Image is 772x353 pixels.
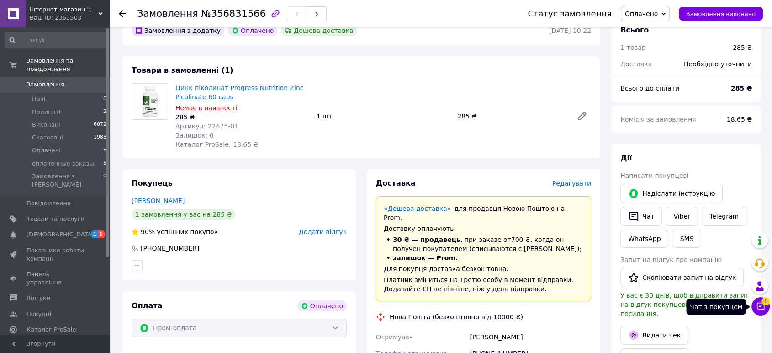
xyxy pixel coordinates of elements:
div: Доставку оплачують: [384,224,583,233]
span: 1 [91,230,98,238]
button: Скопіювати запит на відгук [620,268,744,287]
button: Надіслати інструкцію [620,184,723,203]
span: Оплата [132,301,162,310]
span: Замовлення виконано [686,11,756,17]
li: , при заказе от 700 ₴ , когда он получен покупателем (списываются с [PERSON_NAME]); [384,235,583,253]
div: Платник зміниться на Третю особу в момент відправки. Додавайте ЕН не пізніше, ніж у день відправки. [384,275,583,294]
span: Показники роботи компанії [26,246,85,263]
a: Telegram [702,207,746,226]
span: Всього [620,26,649,34]
span: оплаченные заказы [32,160,94,168]
div: Повернутися назад [119,9,126,18]
span: Оплачені [32,146,61,155]
span: Дії [620,154,632,162]
span: Написати покупцеві [620,172,688,179]
span: Всього до сплати [620,85,679,92]
button: SMS [672,230,701,248]
a: [PERSON_NAME] [132,197,185,204]
span: Редагувати [552,180,591,187]
span: Панель управління [26,270,85,287]
span: Нові [32,95,45,103]
time: [DATE] 10:22 [549,27,591,34]
span: Замовлення з [PERSON_NAME] [32,172,103,189]
span: 18.65 ₴ [727,116,752,123]
span: Замовлення [26,80,64,89]
button: Видати чек [620,326,688,345]
span: Замовлення та повідомлення [26,57,110,73]
span: Доставка [376,179,416,187]
div: Нова Пошта (безкоштовно від 10000 ₴) [387,312,525,321]
div: для продавця Новою Поштою на Prom. [384,204,583,222]
span: 0 [103,172,106,189]
img: Цинк піколинат Progress Nutrition Zinc Picolinate 60 caps [132,84,168,119]
span: Інтернет-магазин "Beast" [30,5,98,14]
div: 285 ₴ [733,43,752,52]
a: WhatsApp [620,230,668,248]
span: 30 ₴ — продавець [393,236,460,243]
div: Дешева доставка [281,25,357,36]
span: №356831566 [201,8,266,19]
span: Покупці [26,310,51,318]
span: 6072 [94,121,106,129]
span: 0 [103,95,106,103]
span: Прийняті [32,108,60,116]
div: 285 ₴ [454,110,569,123]
span: Оплачено [625,10,658,17]
span: залишок — Prom. [393,254,458,262]
span: Товари в замовленні (1) [132,66,233,75]
span: Додати відгук [299,228,347,235]
span: [DEMOGRAPHIC_DATA] [26,230,94,239]
span: 1 товар [620,44,646,51]
span: Повідомлення [26,199,71,208]
b: 285 ₴ [731,85,752,92]
div: Оплачено [297,300,347,311]
span: Артикул: 22675-01 [175,123,238,130]
div: Оплачено [228,25,277,36]
span: 5 [103,160,106,168]
span: Товари та послуги [26,215,85,223]
span: Залишок: 0 [175,132,214,139]
input: Пошук [5,32,107,48]
span: 1988 [94,134,106,142]
span: Покупець [132,179,173,187]
button: Чат з покупцем1 [751,297,770,316]
span: 1 [98,230,105,238]
div: успішних покупок [132,227,218,236]
div: Замовлення з додатку [132,25,224,36]
span: 2 [103,108,106,116]
a: Цинк піколинат Progress Nutrition Zinc Picolinate 60 caps [175,84,303,101]
span: Скасовані [32,134,63,142]
span: Відгуки [26,294,50,302]
span: Отримувач [376,333,413,341]
span: 90% [141,228,155,235]
span: 1 [761,295,770,304]
div: [PERSON_NAME] [468,329,593,345]
div: Чат з покупцем [686,299,746,315]
div: 1 замовлення у вас на 285 ₴ [132,209,235,220]
span: Немає в наявності [175,104,237,112]
a: Viber [666,207,698,226]
div: Статус замовлення [528,9,612,18]
span: Комісія за замовлення [620,116,696,123]
div: Для покупця доставка безкоштовна. [384,264,583,273]
span: Каталог ProSale [26,326,76,334]
span: Доставка [620,60,652,68]
div: 285 ₴ [175,112,309,122]
span: Виконані [32,121,60,129]
div: 1 шт. [313,110,454,123]
div: Необхідно уточнити [678,54,757,74]
button: Замовлення виконано [679,7,763,21]
button: Чат [620,207,662,226]
span: Запит на відгук про компанію [620,256,722,263]
a: Редагувати [573,107,591,125]
div: Ваш ID: 2363503 [30,14,110,22]
span: Каталог ProSale: 18.65 ₴ [175,141,258,148]
div: [PHONE_NUMBER] [140,244,200,253]
span: 5 [103,146,106,155]
span: Замовлення [137,8,198,19]
span: У вас є 30 днів, щоб відправити запит на відгук покупцеві, скопіювавши посилання. [620,292,749,317]
a: «Дешева доставка» [384,205,451,212]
